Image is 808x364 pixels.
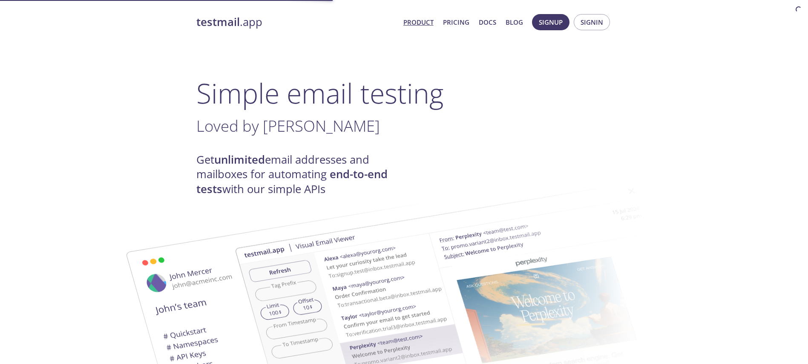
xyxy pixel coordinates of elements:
[196,167,388,196] strong: end-to-end tests
[539,17,563,28] span: Signup
[196,153,404,196] h4: Get email addresses and mailboxes for automating with our simple APIs
[403,17,434,28] a: Product
[196,15,397,29] a: testmail.app
[581,17,603,28] span: Signin
[479,17,496,28] a: Docs
[443,17,469,28] a: Pricing
[196,77,612,110] h1: Simple email testing
[196,14,240,29] strong: testmail
[196,115,380,136] span: Loved by [PERSON_NAME]
[532,14,569,30] button: Signup
[506,17,523,28] a: Blog
[574,14,610,30] button: Signin
[214,152,265,167] strong: unlimited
